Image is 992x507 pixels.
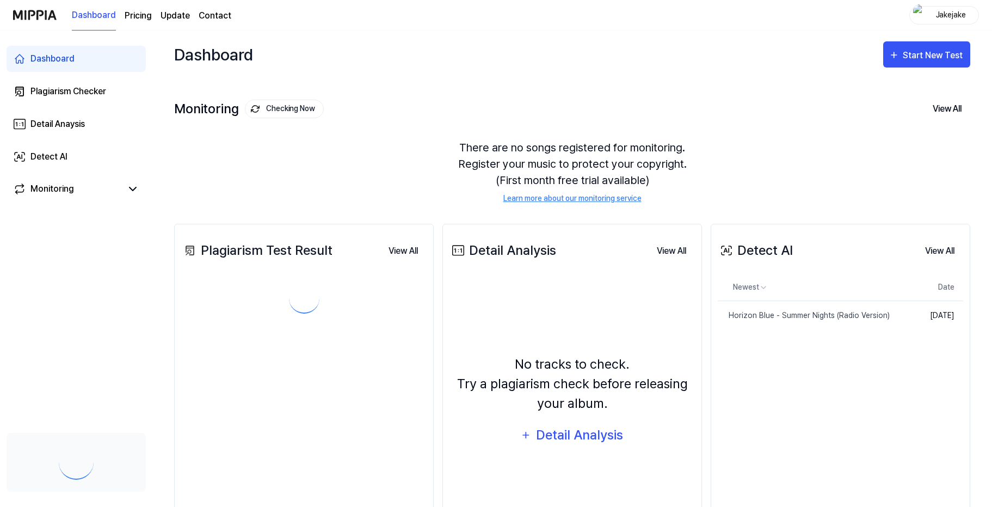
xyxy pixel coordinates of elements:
a: View All [380,240,427,262]
button: View All [916,240,963,262]
a: Pricing [125,9,152,22]
img: profile [913,4,926,26]
a: View All [916,240,963,262]
div: Detail Analysis [449,241,556,260]
button: Start New Test [883,41,970,68]
div: Dashboard [174,41,253,68]
div: Detect AI [718,241,793,260]
div: Horizon Blue - Summer Nights (Radio Version) [718,310,890,321]
th: Date [900,274,963,301]
div: Dashboard [30,52,75,65]
a: Dashboard [72,1,116,30]
a: Learn more about our monitoring service [503,193,642,204]
div: Detect AI [30,150,67,163]
td: [DATE] [900,301,963,330]
a: Contact [199,9,231,22]
a: Monitoring [13,182,122,196]
div: Monitoring [174,100,324,118]
div: There are no songs registered for monitoring. Register your music to protect your copyright. (Fir... [174,126,970,217]
button: profileJakejake [909,6,979,25]
div: Monitoring [30,182,74,196]
div: Detail Analysis [535,425,624,445]
a: Detect AI [7,144,146,170]
a: Dashboard [7,46,146,72]
a: Horizon Blue - Summer Nights (Radio Version) [718,301,900,330]
a: Detail Anaysis [7,111,146,137]
a: Update [161,9,190,22]
button: Detail Analysis [514,422,630,448]
div: Start New Test [903,48,965,63]
div: No tracks to check. Try a plagiarism check before releasing your album. [449,355,695,413]
div: Plagiarism Checker [30,85,106,98]
button: Checking Now [245,100,324,118]
button: View All [380,240,427,262]
a: View All [648,240,695,262]
div: Detail Anaysis [30,118,85,131]
div: Plagiarism Test Result [181,241,332,260]
button: View All [924,97,970,120]
a: Plagiarism Checker [7,78,146,105]
img: monitoring Icon [251,105,260,113]
button: View All [648,240,695,262]
div: Jakejake [929,9,972,21]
